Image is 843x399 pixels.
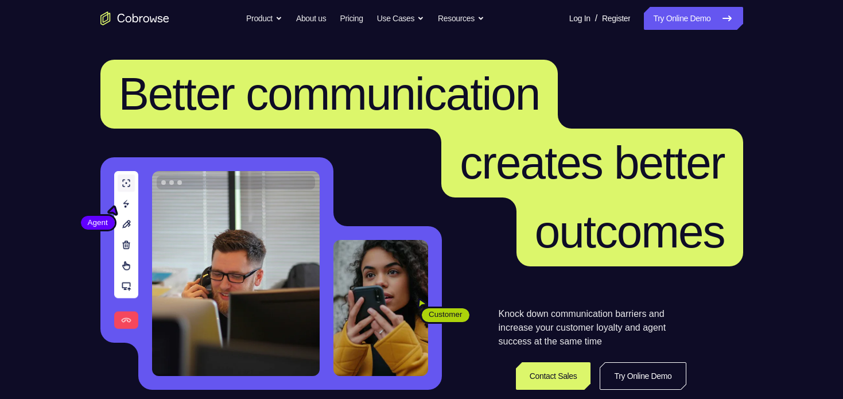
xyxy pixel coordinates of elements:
[569,7,591,30] a: Log In
[535,206,725,257] span: outcomes
[377,7,424,30] button: Use Cases
[600,362,686,390] a: Try Online Demo
[119,68,540,119] span: Better communication
[516,362,591,390] a: Contact Sales
[438,7,484,30] button: Resources
[595,11,597,25] span: /
[246,7,282,30] button: Product
[602,7,630,30] a: Register
[460,137,724,188] span: creates better
[100,11,169,25] a: Go to the home page
[333,240,428,376] img: A customer holding their phone
[644,7,743,30] a: Try Online Demo
[296,7,326,30] a: About us
[340,7,363,30] a: Pricing
[152,171,320,376] img: A customer support agent talking on the phone
[499,307,686,348] p: Knock down communication barriers and increase your customer loyalty and agent success at the sam...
